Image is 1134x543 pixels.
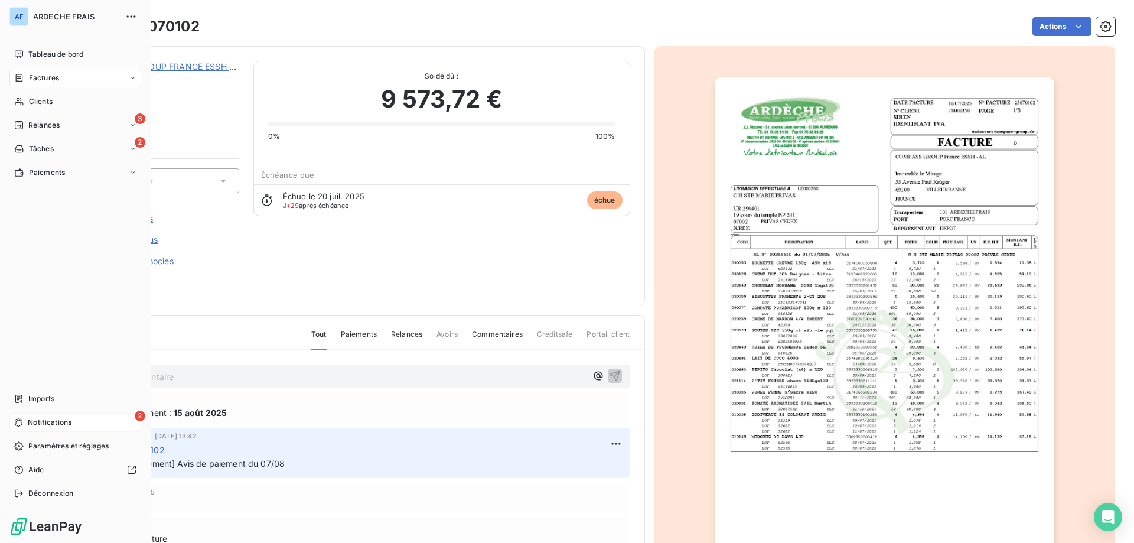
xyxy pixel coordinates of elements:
span: Avoirs [436,329,458,349]
a: Paramètres et réglages [9,437,141,456]
span: Échue le 20 juil. 2025 [283,191,364,201]
span: 2 [135,411,145,421]
span: Portail client [586,329,630,349]
span: Imports [28,394,54,404]
span: 2 [135,137,145,148]
span: Relances [391,329,422,349]
span: 0% [268,131,280,142]
span: Tableau de bord [28,49,83,60]
a: COMPASS GROUP FRANCE ESSH -AL [93,61,243,71]
a: Factures [9,69,141,87]
img: Logo LeanPay [9,517,83,536]
span: [DATE] 13:42 [155,433,197,440]
span: 15 août 2025 [174,407,227,419]
span: 9 573,72 € [381,82,502,117]
span: J+29 [283,201,299,210]
span: Aide [28,464,44,475]
span: Déconnexion [28,488,74,499]
span: 41C0000350 [93,75,239,84]
a: Tableau de bord [9,45,141,64]
span: échue [587,191,623,209]
div: AF [9,7,28,26]
span: Solde dû : [268,71,615,82]
div: Open Intercom Messenger [1094,503,1122,531]
span: Notifications [28,417,71,428]
a: Clients [9,92,141,111]
button: Actions [1032,17,1091,36]
span: Commentaires [472,329,523,349]
span: 100% [595,131,615,142]
span: Échéance due [261,170,315,180]
span: Tout [311,329,327,350]
span: Paramètres et réglages [28,441,109,451]
a: Paiements [9,163,141,182]
a: Imports [9,389,141,408]
a: 3Relances [9,116,141,135]
span: Creditsafe [537,329,573,349]
a: 2Tâches [9,139,141,158]
span: Paiements [29,167,65,178]
span: après échéance [283,202,349,209]
span: Tâches [29,144,54,154]
span: Factures [29,73,59,83]
span: [Promesse de paiement] Avis de paiement du 07/08 [79,459,285,469]
a: Aide [9,460,141,479]
span: 3 [135,113,145,124]
span: Clients [29,96,53,107]
span: Relances [28,120,60,131]
h3: 0025070102 [110,16,200,37]
span: Paiements [341,329,377,349]
span: ARDECHE FRAIS [33,12,118,21]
